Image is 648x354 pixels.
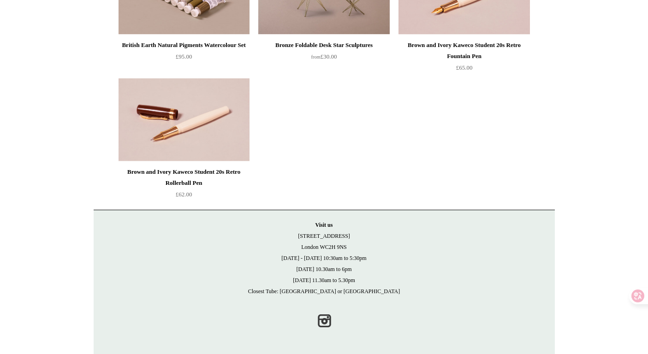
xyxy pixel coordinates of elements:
span: £30.00 [311,53,337,60]
a: Brown and Ivory Kaweco Student 20s Retro Rollerball Pen Brown and Ivory Kaweco Student 20s Retro ... [119,78,250,161]
div: British Earth Natural Pigments Watercolour Set [121,40,247,51]
span: £95.00 [176,53,192,60]
span: £65.00 [456,64,473,71]
span: from [311,54,321,59]
span: £62.00 [176,191,192,198]
div: Brown and Ivory Kaweco Student 20s Retro Rollerball Pen [121,166,247,189]
strong: Visit us [315,222,333,228]
div: Bronze Foldable Desk Star Sculptures [261,40,387,51]
div: Brown and Ivory Kaweco Student 20s Retro Fountain Pen [401,40,527,62]
p: [STREET_ADDRESS] London WC2H 9NS [DATE] - [DATE] 10:30am to 5:30pm [DATE] 10.30am to 6pm [DATE] 1... [103,219,546,297]
img: Brown and Ivory Kaweco Student 20s Retro Rollerball Pen [119,78,250,161]
a: Brown and Ivory Kaweco Student 20s Retro Fountain Pen £65.00 [398,40,529,77]
a: Brown and Ivory Kaweco Student 20s Retro Rollerball Pen £62.00 [119,166,250,204]
a: Instagram [314,311,334,331]
a: Bronze Foldable Desk Star Sculptures from£30.00 [258,40,389,77]
a: British Earth Natural Pigments Watercolour Set £95.00 [119,40,250,77]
